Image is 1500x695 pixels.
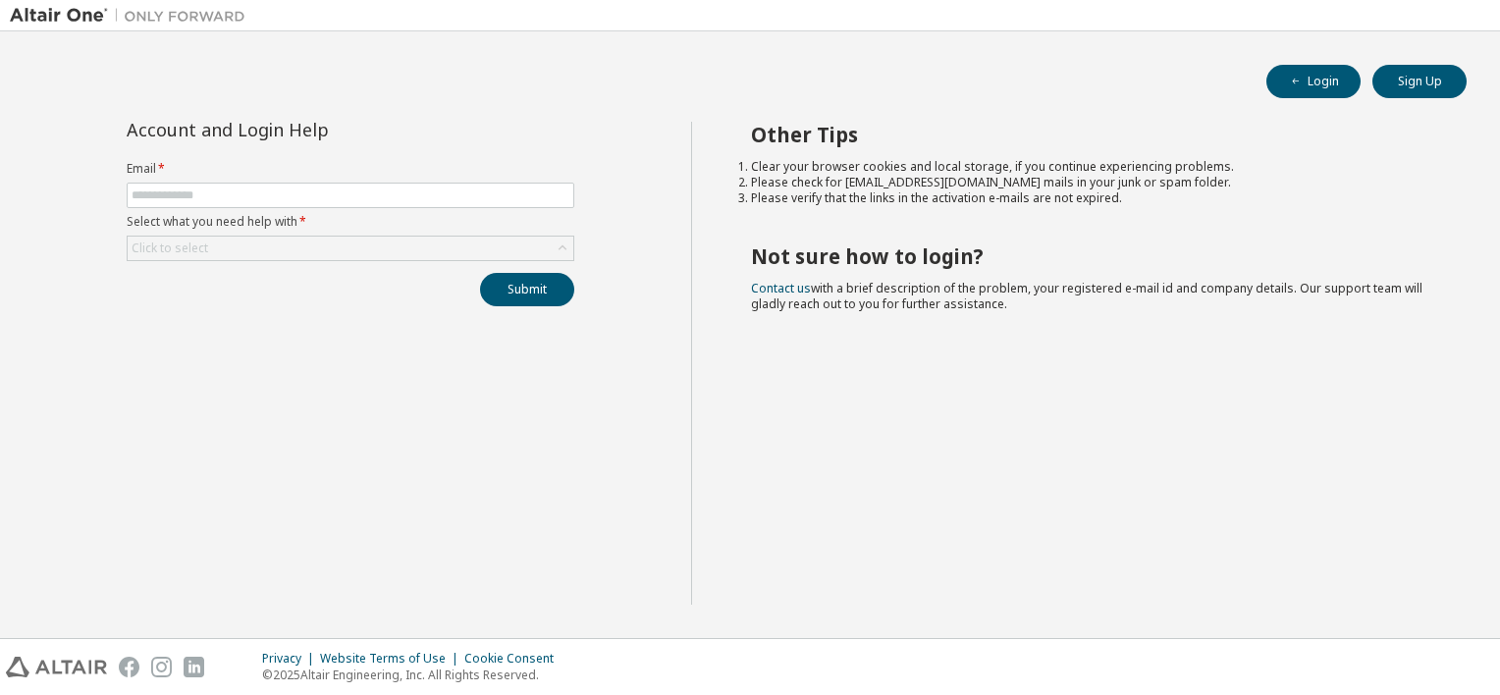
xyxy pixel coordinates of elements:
button: Login [1266,65,1361,98]
h2: Not sure how to login? [751,243,1432,269]
span: with a brief description of the problem, your registered e-mail id and company details. Our suppo... [751,280,1422,312]
img: Altair One [10,6,255,26]
label: Email [127,161,574,177]
li: Please check for [EMAIL_ADDRESS][DOMAIN_NAME] mails in your junk or spam folder. [751,175,1432,190]
button: Sign Up [1372,65,1467,98]
a: Contact us [751,280,811,296]
img: linkedin.svg [184,657,204,677]
div: Website Terms of Use [320,651,464,667]
img: altair_logo.svg [6,657,107,677]
div: Click to select [128,237,573,260]
h2: Other Tips [751,122,1432,147]
p: © 2025 Altair Engineering, Inc. All Rights Reserved. [262,667,565,683]
div: Cookie Consent [464,651,565,667]
img: facebook.svg [119,657,139,677]
img: instagram.svg [151,657,172,677]
div: Privacy [262,651,320,667]
li: Clear your browser cookies and local storage, if you continue experiencing problems. [751,159,1432,175]
div: Click to select [132,241,208,256]
li: Please verify that the links in the activation e-mails are not expired. [751,190,1432,206]
label: Select what you need help with [127,214,574,230]
button: Submit [480,273,574,306]
div: Account and Login Help [127,122,485,137]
